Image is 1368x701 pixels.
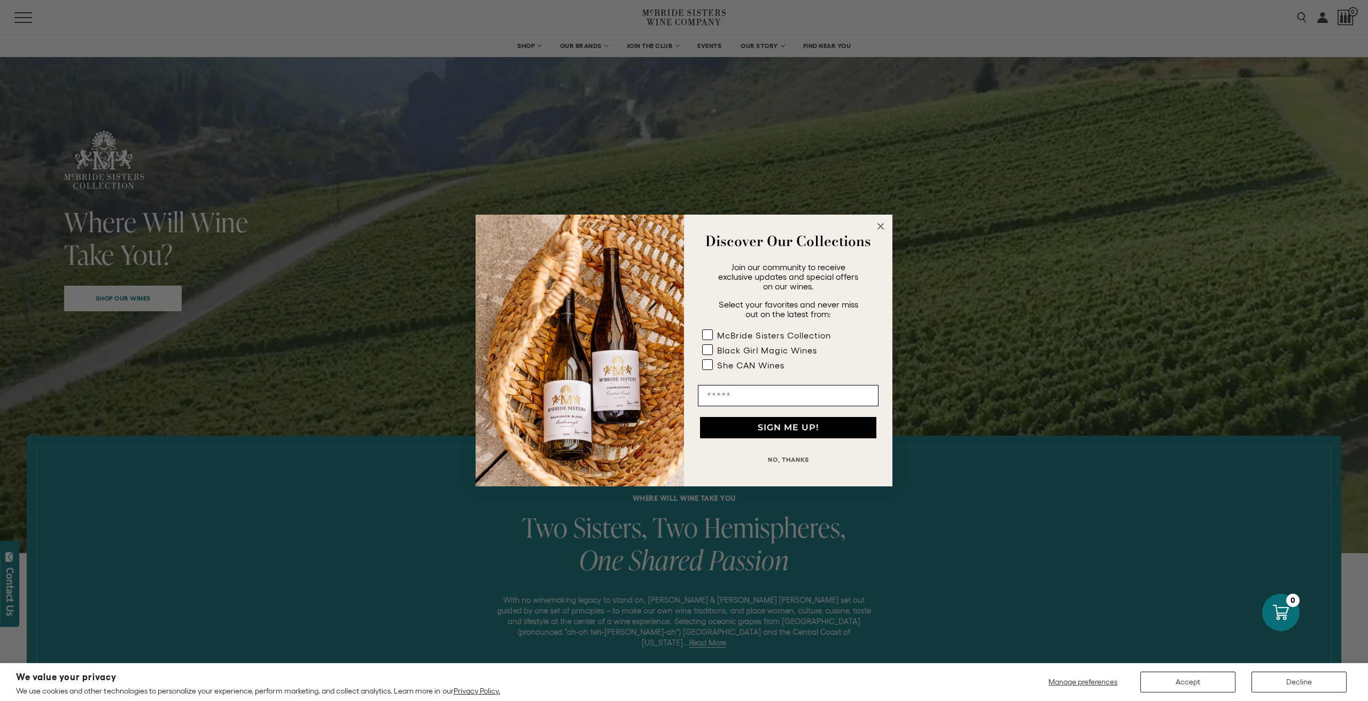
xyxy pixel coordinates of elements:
button: Close dialog [874,220,887,233]
strong: Discover Our Collections [705,231,871,251]
div: 0 [1286,594,1300,607]
h2: We value your privacy [16,673,500,682]
span: Manage preferences [1048,678,1117,686]
input: Email [698,385,879,406]
p: We use cookies and other technologies to personalize your experience, perform marketing, and coll... [16,686,500,696]
button: Decline [1252,672,1347,692]
button: NO, THANKS [698,449,879,470]
img: 42653730-7e35-4af7-a99d-12bf478283cf.jpeg [476,215,684,486]
span: Join our community to receive exclusive updates and special offers on our wines. [718,262,858,291]
div: Black Girl Magic Wines [717,345,817,355]
button: Manage preferences [1042,672,1124,692]
span: Select your favorites and never miss out on the latest from: [719,300,858,319]
a: Privacy Policy. [454,687,500,695]
button: Accept [1140,672,1235,692]
div: McBride Sisters Collection [717,330,831,340]
button: SIGN ME UP! [700,417,876,438]
div: She CAN Wines [717,360,784,370]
